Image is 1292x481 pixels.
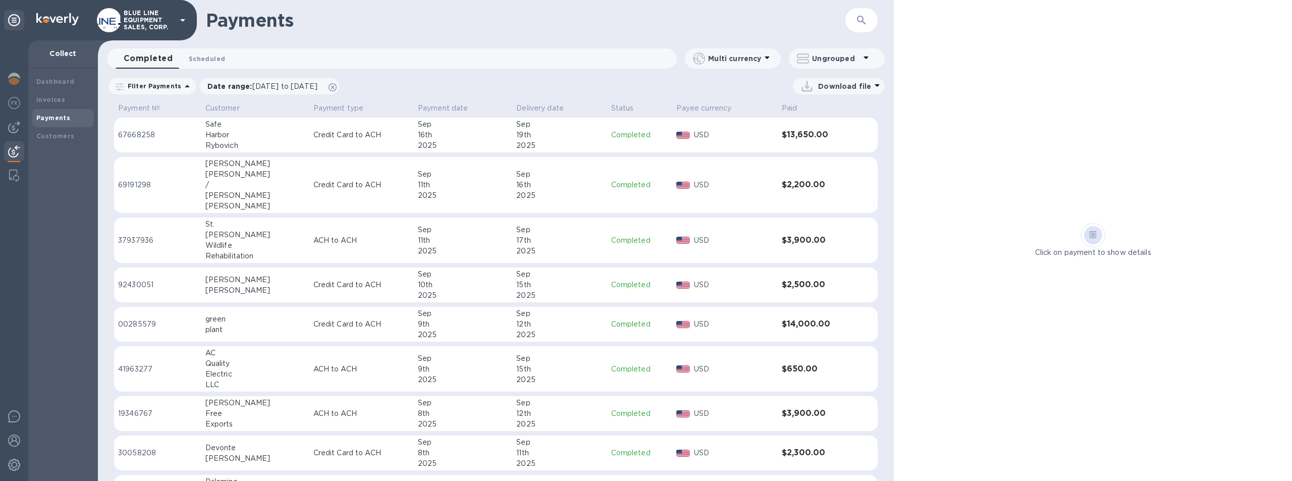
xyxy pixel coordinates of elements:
div: [PERSON_NAME] [205,158,305,169]
p: USD [694,408,774,419]
div: Sep [418,269,508,280]
div: plant [205,325,305,335]
div: 2025 [516,290,603,301]
h3: $14,000.00 [782,319,852,329]
div: AC [205,348,305,358]
div: 12th [516,319,603,330]
div: [PERSON_NAME] [205,275,305,285]
div: Sep [418,353,508,364]
span: [DATE] to [DATE] [252,82,317,90]
p: 30058208 [118,448,197,458]
b: Customers [36,132,75,140]
p: Payment № [118,103,160,114]
div: Free [205,408,305,419]
div: 12th [516,408,603,419]
h3: $2,500.00 [782,280,852,290]
p: Completed [611,180,669,190]
div: 17th [516,235,603,246]
h1: Payments [206,10,845,31]
p: USD [694,364,774,375]
div: Harbor [205,130,305,140]
img: USD [676,321,690,328]
div: 15th [516,280,603,290]
div: Unpin categories [4,10,24,30]
p: USD [694,280,774,290]
div: Sep [516,269,603,280]
div: 8th [418,408,508,419]
div: 2025 [418,190,508,201]
div: Safe [205,119,305,130]
p: Credit Card to ACH [313,180,410,190]
p: 19346767 [118,408,197,419]
p: Completed [611,448,669,458]
p: USD [694,448,774,458]
p: Paid [782,103,797,114]
div: Rehabilitation [205,251,305,261]
div: Sep [516,353,603,364]
p: 92430051 [118,280,197,290]
div: 2025 [516,246,603,256]
img: USD [676,450,690,457]
span: Payment type [313,103,377,114]
div: [PERSON_NAME] [205,201,305,211]
img: USD [676,132,690,139]
div: 2025 [516,375,603,385]
h3: $3,900.00 [782,236,852,245]
p: Delivery date [516,103,564,114]
div: 16th [418,130,508,140]
div: Quality [205,358,305,369]
p: Completed [611,408,669,419]
div: 9th [418,364,508,375]
img: USD [676,410,690,417]
span: Paid [782,103,811,114]
img: USD [676,237,690,244]
div: Exports [205,419,305,430]
p: USD [694,180,774,190]
div: / [205,180,305,190]
div: Sep [418,437,508,448]
p: USD [694,130,774,140]
div: 2025 [418,290,508,301]
div: Sep [418,225,508,235]
p: 41963277 [118,364,197,375]
div: 2025 [516,140,603,151]
p: 69191298 [118,180,197,190]
div: 2025 [418,419,508,430]
p: Completed [611,364,669,375]
div: 2025 [418,330,508,340]
p: Filter Payments [124,82,181,90]
div: 2025 [516,190,603,201]
span: Payment № [118,103,173,114]
h3: $3,900.00 [782,409,852,418]
div: 2025 [418,375,508,385]
div: [PERSON_NAME] [205,453,305,464]
div: [PERSON_NAME] [205,230,305,240]
div: Sep [516,225,603,235]
p: BLUE LINE EQUIPMENT SALES, CORP. [124,10,174,31]
img: Logo [36,13,79,25]
div: Sep [516,119,603,130]
div: 2025 [516,458,603,469]
div: 15th [516,364,603,375]
div: Sep [516,169,603,180]
img: Foreign exchange [8,97,20,109]
p: Completed [611,280,669,290]
div: Sep [418,398,508,408]
p: USD [694,319,774,330]
div: Wildlife [205,240,305,251]
div: St. [205,219,305,230]
p: Completed [611,319,669,330]
div: 2025 [418,458,508,469]
div: 10th [418,280,508,290]
p: Credit Card to ACH [313,448,410,458]
div: 2025 [418,246,508,256]
p: ACH to ACH [313,408,410,419]
h3: $2,200.00 [782,180,852,190]
b: Invoices [36,96,65,103]
div: green [205,314,305,325]
p: Completed [611,235,669,246]
p: USD [694,235,774,246]
div: 2025 [418,140,508,151]
div: 2025 [516,330,603,340]
div: 19th [516,130,603,140]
